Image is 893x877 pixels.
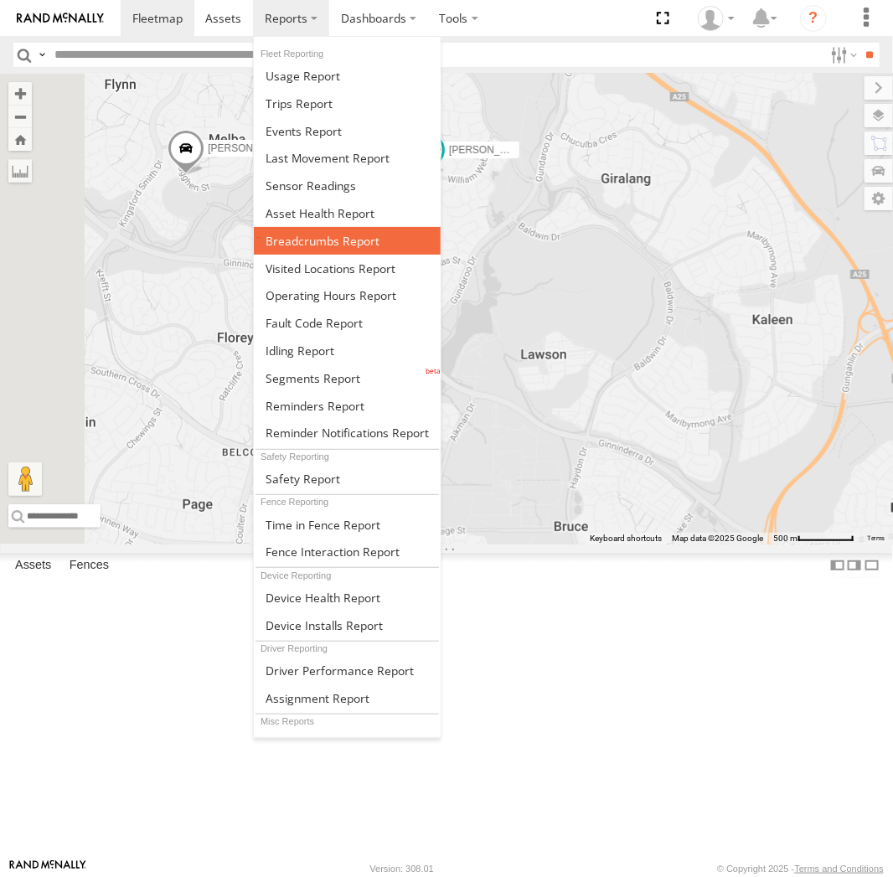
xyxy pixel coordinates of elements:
[773,534,798,543] span: 500 m
[672,534,763,543] span: Map data ©2025 Google
[449,144,532,156] span: [PERSON_NAME]
[590,533,662,544] button: Keyboard shortcuts
[824,43,860,67] label: Search Filter Options
[254,392,441,420] a: Reminders Report
[254,584,441,611] a: Device Health Report
[864,553,880,577] label: Hide Summary Table
[254,117,441,145] a: Full Events Report
[829,553,846,577] label: Dock Summary Table to the Left
[35,43,49,67] label: Search Query
[8,159,32,183] label: Measure
[8,82,32,105] button: Zoom in
[61,554,117,577] label: Fences
[8,462,42,496] button: Drag Pegman onto the map to open Street View
[865,187,893,210] label: Map Settings
[254,199,441,227] a: Asset Health Report
[254,309,441,337] a: Fault Code Report
[800,5,827,32] i: ?
[254,364,441,392] a: Segments Report
[768,533,859,544] button: Map Scale: 500 m per 64 pixels
[8,128,32,151] button: Zoom Home
[846,553,863,577] label: Dock Summary Table to the Right
[9,860,86,877] a: Visit our Website
[254,611,441,639] a: Device Installs Report
[208,142,291,154] span: [PERSON_NAME]
[254,337,441,364] a: Idling Report
[254,227,441,255] a: Breadcrumbs Report
[254,255,441,282] a: Visited Locations Report
[254,730,441,758] a: Scheduled Reports
[254,684,441,712] a: Assignment Report
[254,62,441,90] a: Usage Report
[7,554,59,577] label: Assets
[717,864,884,874] div: © Copyright 2025 -
[254,172,441,199] a: Sensor Readings
[795,864,884,874] a: Terms and Conditions
[8,105,32,128] button: Zoom out
[254,420,441,447] a: Service Reminder Notifications Report
[254,511,441,539] a: Time in Fences Report
[254,281,441,309] a: Asset Operating Hours Report
[254,657,441,684] a: Driver Performance Report
[17,13,104,24] img: rand-logo.svg
[254,538,441,565] a: Fence Interaction Report
[692,6,741,31] div: Helen Mason
[254,144,441,172] a: Last Movement Report
[370,864,434,874] div: Version: 308.01
[254,90,441,117] a: Trips Report
[868,535,885,542] a: Terms (opens in new tab)
[254,465,441,493] a: Safety Report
